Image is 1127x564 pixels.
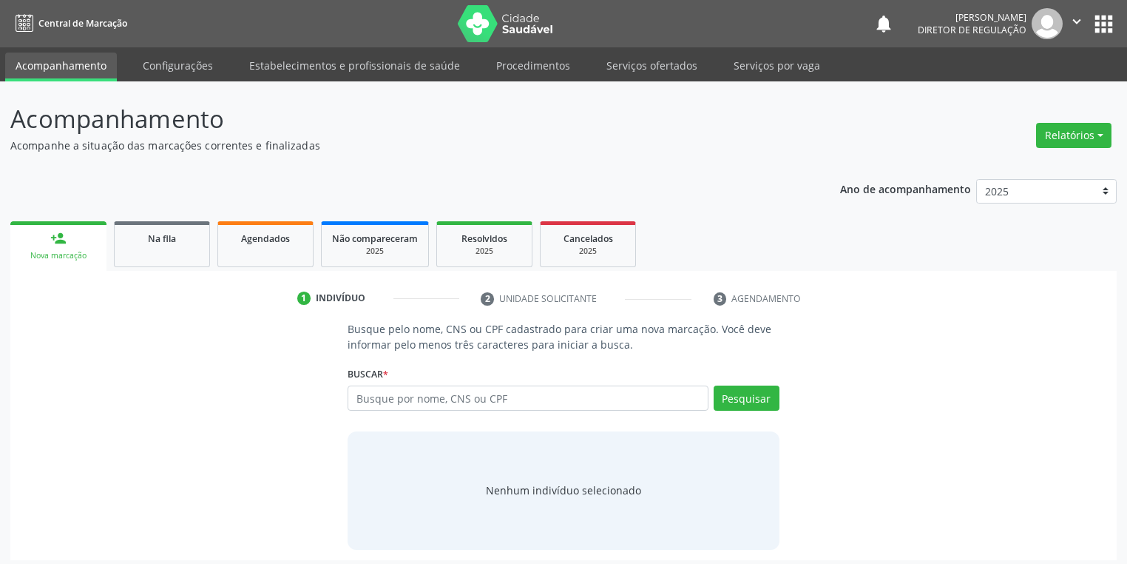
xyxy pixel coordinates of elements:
span: Central de Marcação [38,17,127,30]
div: Nenhum indivíduo selecionado [486,483,641,498]
a: Serviços por vaga [723,53,830,78]
span: Não compareceram [332,232,418,245]
button: apps [1091,11,1117,37]
div: person_add [50,230,67,246]
div: 1 [297,292,311,305]
div: Indivíduo [316,292,365,305]
span: Agendados [241,232,290,245]
img: img [1032,8,1063,39]
a: Acompanhamento [5,53,117,81]
span: Diretor de regulação [918,24,1026,36]
input: Busque por nome, CNS ou CPF [348,386,708,411]
div: 2025 [551,246,625,257]
a: Procedimentos [486,53,581,78]
button:  [1063,8,1091,39]
button: Relatórios [1036,123,1111,148]
p: Acompanhe a situação das marcações correntes e finalizadas [10,138,785,153]
button: notifications [873,13,894,34]
div: 2025 [447,246,521,257]
i:  [1069,13,1085,30]
p: Ano de acompanhamento [840,179,971,198]
div: [PERSON_NAME] [918,11,1026,24]
span: Cancelados [563,232,613,245]
p: Busque pelo nome, CNS ou CPF cadastrado para criar uma nova marcação. Você deve informar pelo men... [348,321,779,352]
button: Pesquisar [714,386,779,411]
a: Configurações [132,53,223,78]
a: Estabelecimentos e profissionais de saúde [239,53,470,78]
label: Buscar [348,363,388,386]
a: Central de Marcação [10,11,127,36]
a: Serviços ofertados [596,53,708,78]
span: Resolvidos [461,232,507,245]
div: 2025 [332,246,418,257]
div: Nova marcação [21,250,96,261]
span: Na fila [148,232,176,245]
p: Acompanhamento [10,101,785,138]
